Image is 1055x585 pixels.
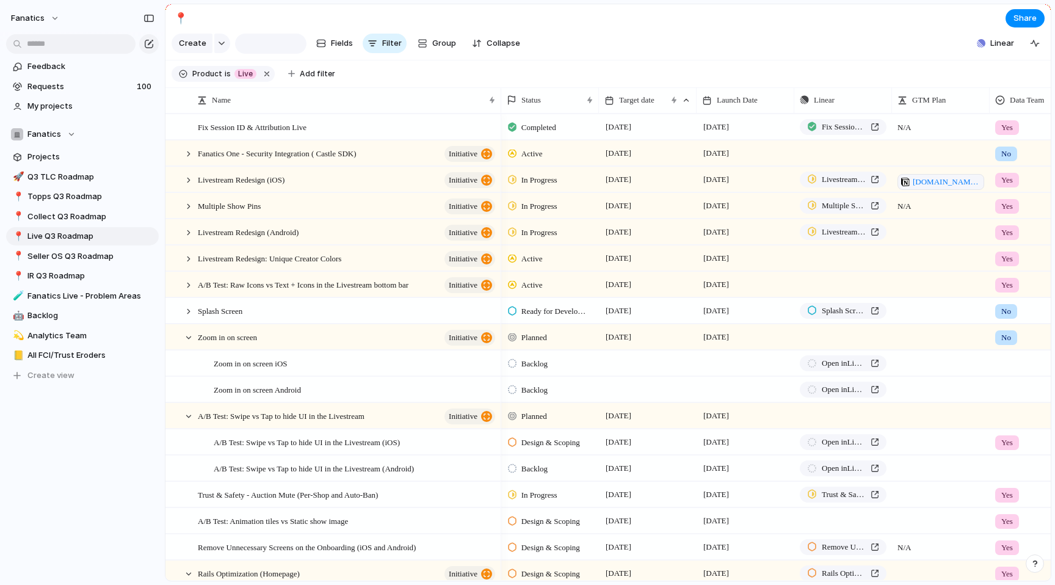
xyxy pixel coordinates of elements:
a: Requests100 [6,78,159,96]
span: Livestream Redesign: Unique Creator Colors [198,251,341,265]
span: Data Team [1010,94,1044,106]
span: Yes [1001,253,1013,265]
button: Collapse [467,34,525,53]
div: 🧪 [13,289,21,303]
a: 📒All FCI/Trust Eroders [6,346,159,365]
span: Design & Scoping [521,437,580,449]
div: 📍 [174,10,187,26]
span: Multiple Show Pins [198,198,261,213]
span: [DATE] [603,435,634,449]
button: 📍 [11,250,23,263]
span: Splash Screen [198,303,242,318]
span: Q3 TLC Roadmap [27,171,154,183]
span: initiative [449,172,477,189]
span: Yes [1001,227,1013,239]
span: No [1001,332,1011,344]
span: [DATE] [603,487,634,502]
span: Rails Optimization (Homepage) [822,567,866,580]
span: Add filter [300,68,335,79]
span: [DATE] [603,514,634,528]
a: Open inLinear [800,434,886,450]
span: [DATE] [700,409,732,423]
button: 💫 [11,330,23,342]
div: 📍 [13,249,21,263]
span: [DATE] [603,540,634,554]
span: Backlog [521,358,548,370]
button: 🚀 [11,171,23,183]
span: [DATE] [603,251,634,266]
button: is [222,67,233,81]
div: 📍Collect Q3 Roadmap [6,208,159,226]
span: Zoom in on screen iOS [214,356,288,370]
button: initiative [444,172,495,188]
span: Planned [521,332,547,344]
span: [DATE] [700,225,732,239]
span: Rails Optimization (Homepage) [198,566,300,580]
span: A/B Test: Swipe vs Tap to hide UI in the Livestream [198,409,364,423]
a: 📍Seller OS Q3 Roadmap [6,247,159,266]
button: initiative [444,198,495,214]
span: fanatics [11,12,45,24]
button: initiative [444,330,495,346]
button: 📒 [11,349,23,362]
button: initiative [444,146,495,162]
span: Splash Screen [822,305,866,317]
a: My projects [6,97,159,115]
span: Seller OS Q3 Roadmap [27,250,154,263]
span: Planned [521,410,547,423]
span: [DATE] [700,172,732,187]
a: 🚀Q3 TLC Roadmap [6,168,159,186]
span: Backlog [27,310,154,322]
span: Design & Scoping [521,542,580,554]
span: initiative [449,408,477,425]
span: Active [521,253,543,265]
span: GTM Plan [912,94,946,106]
span: Collapse [487,37,520,49]
span: N/A [893,535,989,554]
button: initiative [444,566,495,582]
button: 🤖 [11,310,23,322]
span: initiative [449,224,477,241]
span: In Progress [521,489,557,501]
button: 📍 [11,230,23,242]
span: [DATE] [700,330,732,344]
a: Projects [6,148,159,166]
span: A/B Test: Raw Icons vs Text + Icons in the Livestream bottom bar [198,277,408,291]
span: Create [179,37,206,49]
span: Open in Linear [822,462,866,474]
span: Yes [1001,122,1013,134]
div: 🤖 [13,309,21,323]
div: 📍 [13,190,21,204]
span: No [1001,305,1011,318]
button: Live [232,67,259,81]
a: Splash Screen [800,303,886,319]
button: Linear [972,34,1019,53]
div: 📒 [13,349,21,363]
a: 📍IR Q3 Roadmap [6,267,159,285]
a: 📍Live Q3 Roadmap [6,227,159,245]
div: 📍 [13,269,21,283]
span: initiative [449,145,477,162]
span: Requests [27,81,133,93]
div: 📍 [13,209,21,223]
span: In Progress [521,227,557,239]
span: Projects [27,151,154,163]
span: [DATE] [603,461,634,476]
button: Group [411,34,462,53]
span: Livestream Redesign (Android) [198,225,299,239]
a: 🧪Fanatics Live - Problem Areas [6,287,159,305]
div: 💫Analytics Team [6,327,159,345]
span: Design & Scoping [521,515,580,528]
span: Backlog [521,384,548,396]
button: initiative [444,409,495,424]
span: Group [432,37,456,49]
span: Yes [1001,200,1013,213]
div: 💫 [13,329,21,343]
span: [DATE] [603,120,634,134]
a: Feedback [6,57,159,76]
span: N/A [893,194,989,213]
button: 📍 [11,211,23,223]
span: [DATE] [700,435,732,449]
button: Create view [6,366,159,385]
span: Livestream Redesign (iOS) [198,172,285,186]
